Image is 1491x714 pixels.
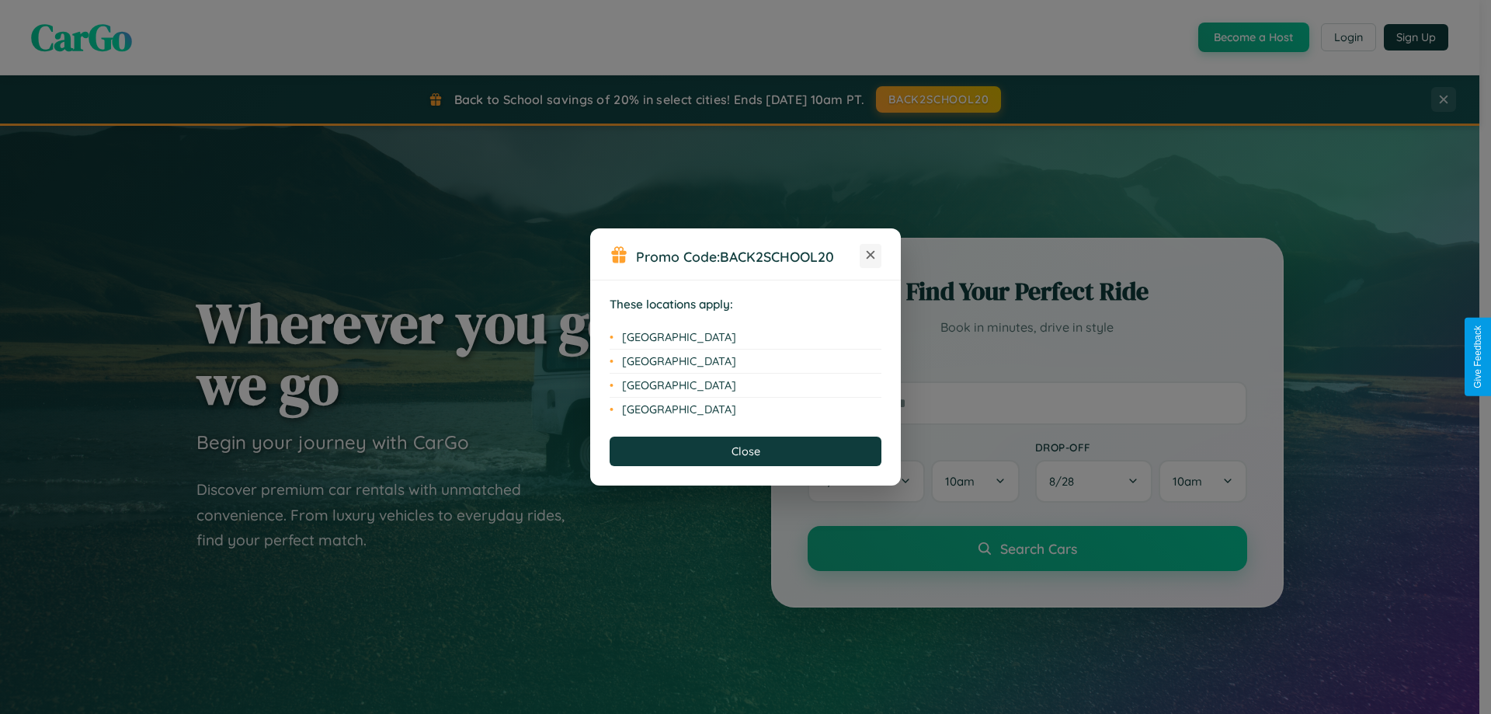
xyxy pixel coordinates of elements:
b: BACK2SCHOOL20 [720,248,834,265]
button: Close [610,437,881,466]
li: [GEOGRAPHIC_DATA] [610,398,881,421]
div: Give Feedback [1472,326,1483,388]
li: [GEOGRAPHIC_DATA] [610,350,881,374]
li: [GEOGRAPHIC_DATA] [610,374,881,398]
li: [GEOGRAPHIC_DATA] [610,326,881,350]
h3: Promo Code: [636,248,860,265]
strong: These locations apply: [610,297,733,312]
